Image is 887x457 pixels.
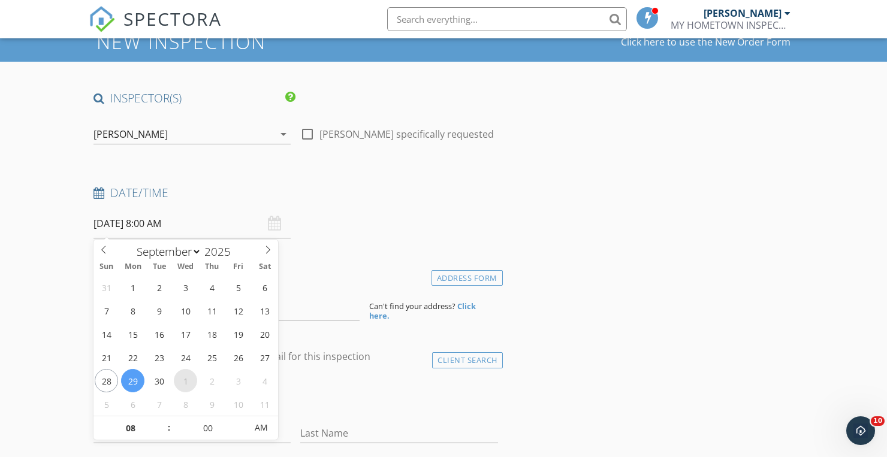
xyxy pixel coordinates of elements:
span: September 29, 2025 [121,369,144,392]
span: September 26, 2025 [227,346,250,369]
span: October 5, 2025 [95,392,118,416]
span: September 15, 2025 [121,322,144,346]
span: September 5, 2025 [227,276,250,299]
span: October 7, 2025 [147,392,171,416]
span: Tue [146,263,173,271]
span: September 13, 2025 [253,299,276,322]
span: Thu [199,263,225,271]
span: SPECTORA [123,6,222,31]
span: October 4, 2025 [253,369,276,392]
span: Fri [225,263,252,271]
i: arrow_drop_down [276,127,291,141]
span: September 14, 2025 [95,322,118,346]
span: September 18, 2025 [200,322,224,346]
span: September 25, 2025 [200,346,224,369]
div: Address Form [432,270,503,286]
span: September 8, 2025 [121,299,144,322]
span: October 11, 2025 [253,392,276,416]
span: September 6, 2025 [253,276,276,299]
span: October 6, 2025 [121,392,144,416]
span: Sun [93,263,120,271]
span: October 2, 2025 [200,369,224,392]
h1: New Inspection [96,31,362,52]
span: September 1, 2025 [121,276,144,299]
h4: INSPECTOR(S) [93,90,295,106]
span: September 2, 2025 [147,276,171,299]
input: Year [201,244,241,259]
div: MY HOMETOWN INSPECTIONS, LLC [671,19,791,31]
span: September 23, 2025 [147,346,171,369]
span: October 9, 2025 [200,392,224,416]
span: Mon [120,263,146,271]
span: September 12, 2025 [227,299,250,322]
a: SPECTORA [89,16,222,41]
span: September 30, 2025 [147,369,171,392]
span: September 11, 2025 [200,299,224,322]
span: Sat [252,263,278,271]
label: [PERSON_NAME] specifically requested [319,128,494,140]
span: Click to toggle [245,416,277,440]
span: September 16, 2025 [147,322,171,346]
label: Enable Client CC email for this inspection [186,350,370,362]
a: Click here to use the New Order Form [621,37,791,47]
span: September 27, 2025 [253,346,276,369]
span: : [167,416,171,440]
span: October 3, 2025 [227,369,250,392]
h4: Location [93,267,498,283]
span: September 24, 2025 [174,346,197,369]
span: September 4, 2025 [200,276,224,299]
div: Client Search [432,352,503,368]
span: August 31, 2025 [95,276,118,299]
h4: Date/Time [93,185,498,201]
span: October 10, 2025 [227,392,250,416]
span: Can't find your address? [369,301,455,311]
span: 10 [871,416,885,426]
span: October 1, 2025 [174,369,197,392]
span: September 10, 2025 [174,299,197,322]
span: September 22, 2025 [121,346,144,369]
img: The Best Home Inspection Software - Spectora [89,6,115,32]
span: September 28, 2025 [95,369,118,392]
span: September 20, 2025 [253,322,276,346]
span: September 21, 2025 [95,346,118,369]
strong: Click here. [369,301,476,321]
span: September 19, 2025 [227,322,250,346]
span: Wed [173,263,199,271]
span: September 17, 2025 [174,322,197,346]
span: September 3, 2025 [174,276,197,299]
span: October 8, 2025 [174,392,197,416]
span: September 7, 2025 [95,299,118,322]
span: September 9, 2025 [147,299,171,322]
div: [PERSON_NAME] [704,7,782,19]
div: [PERSON_NAME] [93,129,168,140]
input: Select date [93,209,291,238]
iframe: Intercom live chat [846,416,875,445]
input: Search everything... [387,7,627,31]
